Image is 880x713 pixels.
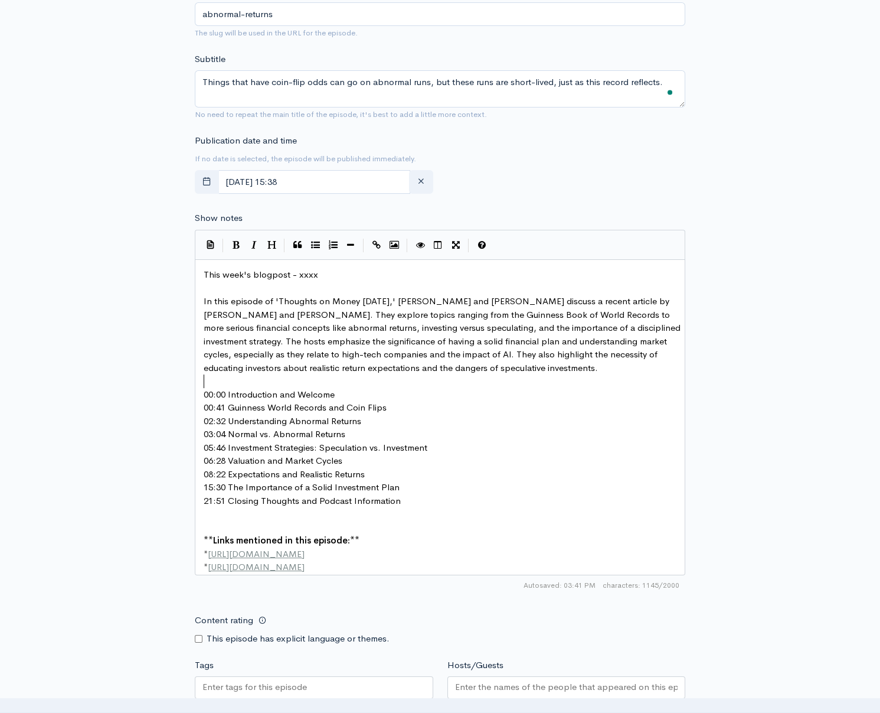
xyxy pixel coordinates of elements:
i: | [407,239,408,252]
button: Markdown Guide [473,236,490,254]
label: Publication date and time [195,134,297,148]
button: Create Link [368,236,385,254]
span: 00:41 Guinness World Records and Coin Flips [204,402,387,413]
label: Hosts/Guests [447,659,503,672]
span: 03:04 Normal vs. Abnormal Returns [204,428,345,439]
small: If no date is selected, the episode will be published immediately. [195,154,416,164]
textarea: To enrich screen reader interactions, please activate Accessibility in Grammarly extension settings [195,70,685,108]
i: | [223,239,224,252]
span: This week's blogpost - xxxx [204,269,318,280]
button: Insert Show Notes Template [201,236,219,253]
span: In this episode of 'Thoughts on Money [DATE],' [PERSON_NAME] and [PERSON_NAME] discuss a recent a... [204,295,683,373]
label: Content rating [195,608,253,633]
i: | [363,239,364,252]
label: This episode has explicit language or themes. [207,632,390,646]
input: Enter tags for this episode [202,681,309,694]
button: Numbered List [324,236,342,254]
input: title-of-episode [195,2,685,27]
span: Autosaved: 03:41 PM [524,580,596,591]
label: Show notes [195,211,243,225]
input: Enter the names of the people that appeared on this episode [455,681,678,694]
span: [URL][DOMAIN_NAME] [208,561,305,572]
button: Generic List [306,236,324,254]
label: Subtitle [195,53,225,66]
button: Insert Horizontal Line [342,236,359,254]
button: Toggle Preview [411,236,429,254]
span: Links mentioned in this episode: [213,535,350,546]
span: 02:32 Understanding Abnormal Returns [204,415,361,427]
small: No need to repeat the main title of the episode, it's best to add a little more context. [195,109,487,119]
small: The slug will be used in the URL for the episode. [195,28,358,38]
button: Italic [245,236,263,254]
label: Tags [195,659,214,672]
button: Heading [263,236,280,254]
span: [URL][DOMAIN_NAME] [208,548,305,559]
span: 00:00 Introduction and Welcome [204,389,335,400]
button: Bold [227,236,245,254]
button: Toggle Side by Side [429,236,447,254]
span: 15:30 The Importance of a Solid Investment Plan [204,481,400,493]
i: | [468,239,469,252]
button: clear [409,170,433,194]
span: 21:51 Closing Thoughts and Podcast Information [204,495,401,506]
span: 06:28 Valuation and Market Cycles [204,455,342,466]
i: | [284,239,285,252]
button: toggle [195,170,219,194]
button: Quote [289,236,306,254]
button: Toggle Fullscreen [447,236,464,254]
span: 05:46 Investment Strategies: Speculation vs. Investment [204,442,427,453]
button: Insert Image [385,236,403,254]
span: 1145/2000 [603,580,679,591]
span: 08:22 Expectations and Realistic Returns [204,468,365,480]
